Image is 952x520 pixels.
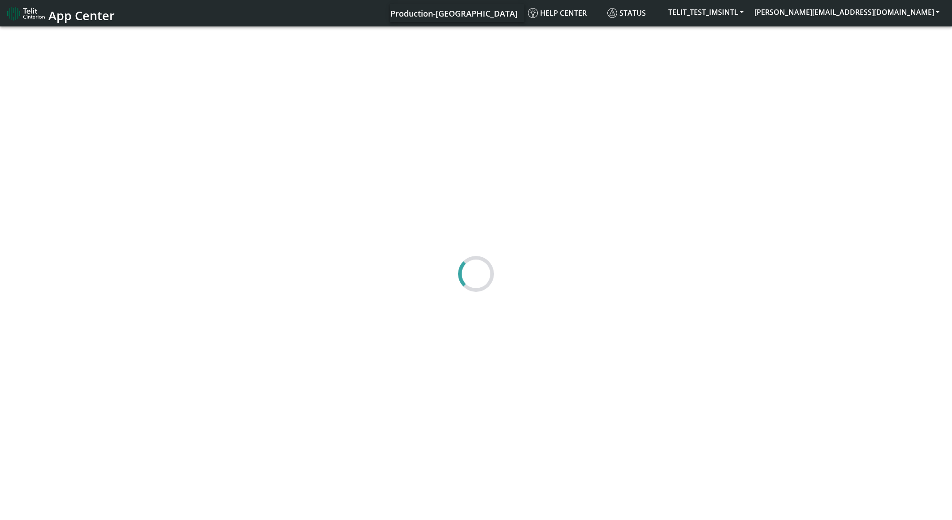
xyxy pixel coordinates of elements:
[749,4,945,20] button: [PERSON_NAME][EMAIL_ADDRESS][DOMAIN_NAME]
[607,8,617,18] img: status.svg
[528,8,587,18] span: Help center
[524,4,604,22] a: Help center
[7,4,113,23] a: App Center
[604,4,663,22] a: Status
[390,4,517,22] a: Your current platform instance
[390,8,518,19] span: Production-[GEOGRAPHIC_DATA]
[7,6,45,21] img: logo-telit-cinterion-gw-new.png
[48,7,115,24] span: App Center
[528,8,538,18] img: knowledge.svg
[663,4,749,20] button: TELIT_TEST_IMSINTL
[607,8,646,18] span: Status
